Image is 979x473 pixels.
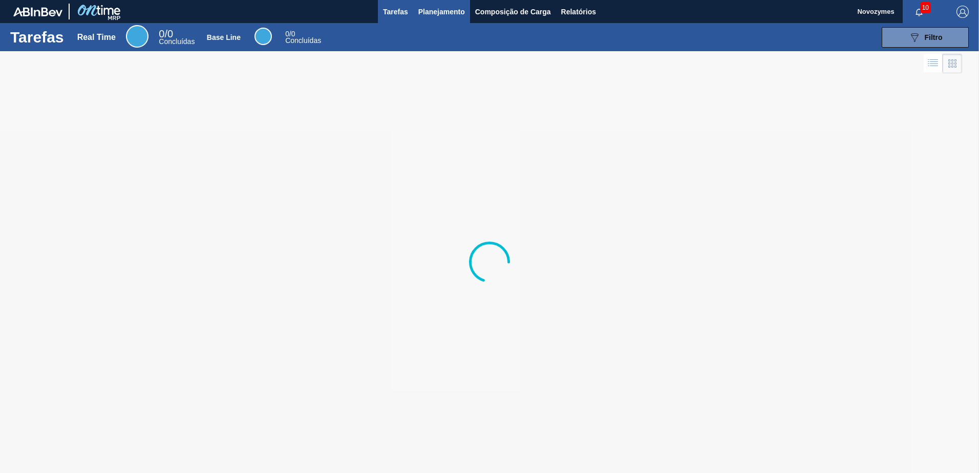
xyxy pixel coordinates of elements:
span: / 0 [285,30,295,38]
span: Composição de Carga [475,6,551,18]
div: Base Line [254,28,272,45]
div: Real Time [126,25,148,48]
button: Filtro [882,27,969,48]
span: 0 [159,28,164,39]
span: Concluídas [285,36,321,45]
span: 10 [920,2,931,13]
span: Tarefas [383,6,408,18]
h1: Tarefas [10,31,64,43]
button: Notificações [903,5,935,19]
span: Concluídas [159,37,195,46]
img: Logout [956,6,969,18]
span: 0 [285,30,289,38]
div: Base Line [207,33,241,41]
div: Base Line [285,31,321,44]
span: Relatórios [561,6,596,18]
span: / 0 [159,28,173,39]
div: Real Time [159,30,195,45]
div: Real Time [77,33,116,42]
span: Filtro [925,33,943,41]
img: TNhmsLtSVTkK8tSr43FrP2fwEKptu5GPRR3wAAAABJRU5ErkJggg== [13,7,62,16]
span: Planejamento [418,6,465,18]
